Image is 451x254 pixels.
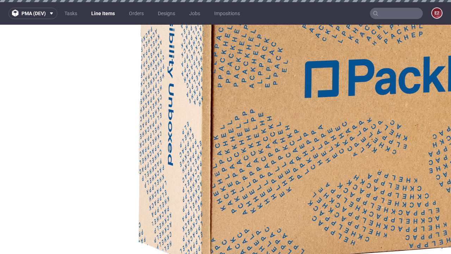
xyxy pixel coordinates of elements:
a: Tasks [60,8,81,19]
a: Designs [154,8,179,19]
button: pma (dev) [8,8,57,19]
span: pma (dev) [21,11,46,16]
a: Line Items [87,8,119,19]
a: Impositions [210,8,244,19]
a: Jobs [185,8,204,19]
a: Orders [125,8,148,19]
figcaption: e2 [432,8,442,18]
